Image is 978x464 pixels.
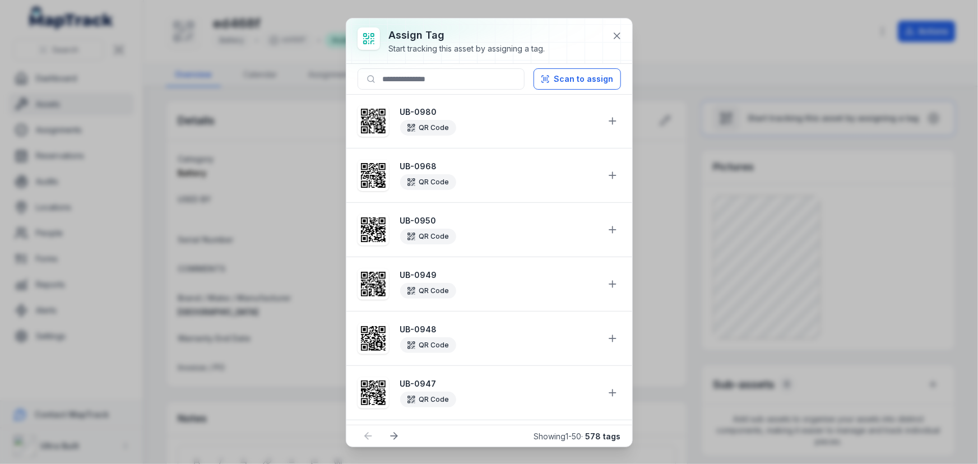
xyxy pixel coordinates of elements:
strong: UB-0949 [400,270,597,281]
div: QR Code [400,337,456,353]
div: QR Code [400,229,456,244]
strong: UB-0950 [400,215,597,226]
span: Showing 1 - 50 · [534,431,621,441]
button: Scan to assign [534,68,621,90]
strong: UB-0980 [400,106,597,118]
h3: Assign tag [389,27,545,43]
div: QR Code [400,120,456,136]
strong: UB-0948 [400,324,597,335]
div: QR Code [400,283,456,299]
strong: UB-0947 [400,378,597,389]
div: QR Code [400,392,456,407]
div: Start tracking this asset by assigning a tag. [389,43,545,54]
strong: UB-0968 [400,161,597,172]
div: QR Code [400,174,456,190]
strong: 578 tags [586,431,621,441]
